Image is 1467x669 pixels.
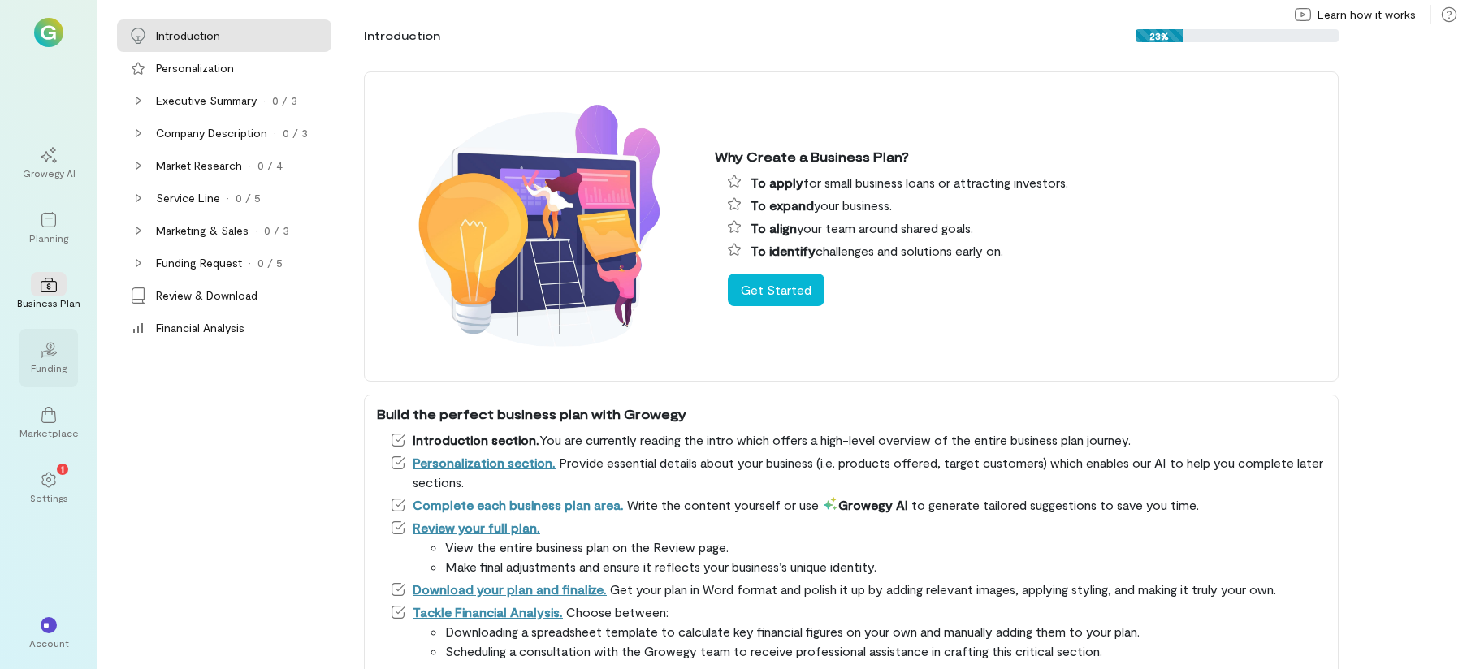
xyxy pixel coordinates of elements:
[156,28,220,44] div: Introduction
[249,158,251,174] div: ·
[156,320,244,336] div: Financial Analysis
[445,622,1326,641] li: Downloading a spreadsheet template to calculate key financial figures on your own and manually ad...
[236,190,261,206] div: 0 / 5
[1318,6,1416,23] span: Learn how it works
[255,222,257,239] div: ·
[156,158,242,174] div: Market Research
[413,455,556,470] a: Personalization section.
[19,459,78,517] a: Settings
[728,241,1326,261] li: challenges and solutions early on.
[715,147,1326,166] div: Why Create a Business Plan?
[377,404,1326,424] div: Build the perfect business plan with Growegy
[264,222,289,239] div: 0 / 3
[413,604,563,619] a: Tackle Financial Analysis.
[274,125,276,141] div: ·
[751,175,803,190] span: To apply
[751,197,814,213] span: To expand
[19,134,78,192] a: Growegy AI
[61,461,64,476] span: 1
[751,220,797,235] span: To align
[17,296,80,309] div: Business Plan
[19,199,78,257] a: Planning
[156,222,249,239] div: Marketing & Sales
[249,255,251,271] div: ·
[283,125,308,141] div: 0 / 3
[822,497,908,512] span: Growegy AI
[156,125,267,141] div: Company Description
[227,190,229,206] div: ·
[156,255,242,271] div: Funding Request
[29,637,69,650] div: Account
[751,243,816,258] span: To identify
[728,173,1326,192] li: for small business loans or attracting investors.
[413,432,539,447] span: Introduction section.
[19,426,79,439] div: Marketplace
[413,520,540,535] a: Review your full plan.
[31,361,67,374] div: Funding
[29,231,68,244] div: Planning
[19,329,78,387] a: Funding
[156,287,257,304] div: Review & Download
[156,93,257,109] div: Executive Summary
[728,274,824,306] button: Get Started
[728,196,1326,215] li: your business.
[156,60,234,76] div: Personalization
[377,81,702,372] img: Why create a business plan
[19,264,78,322] a: Business Plan
[445,557,1326,576] li: Make final adjustments and ensure it reflects your business’s unique identity.
[257,255,283,271] div: 0 / 5
[23,166,76,179] div: Growegy AI
[390,453,1326,492] li: Provide essential details about your business (i.e. products offered, target customers) which ena...
[413,581,607,597] a: Download your plan and finalize.
[445,641,1326,661] li: Scheduling a consultation with the Growegy team to receive professional assistance in crafting th...
[445,537,1326,557] li: View the entire business plan on the Review page.
[257,158,283,174] div: 0 / 4
[390,430,1326,450] li: You are currently reading the intro which offers a high-level overview of the entire business pla...
[19,394,78,452] a: Marketplace
[390,495,1326,515] li: Write the content yourself or use to generate tailored suggestions to save you time.
[413,497,624,512] a: Complete each business plan area.
[390,580,1326,599] li: Get your plan in Word format and polish it up by adding relevant images, applying styling, and ma...
[30,491,68,504] div: Settings
[263,93,266,109] div: ·
[364,28,440,44] div: Introduction
[390,602,1326,661] li: Choose between:
[272,93,297,109] div: 0 / 3
[156,190,220,206] div: Service Line
[728,218,1326,238] li: your team around shared goals.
